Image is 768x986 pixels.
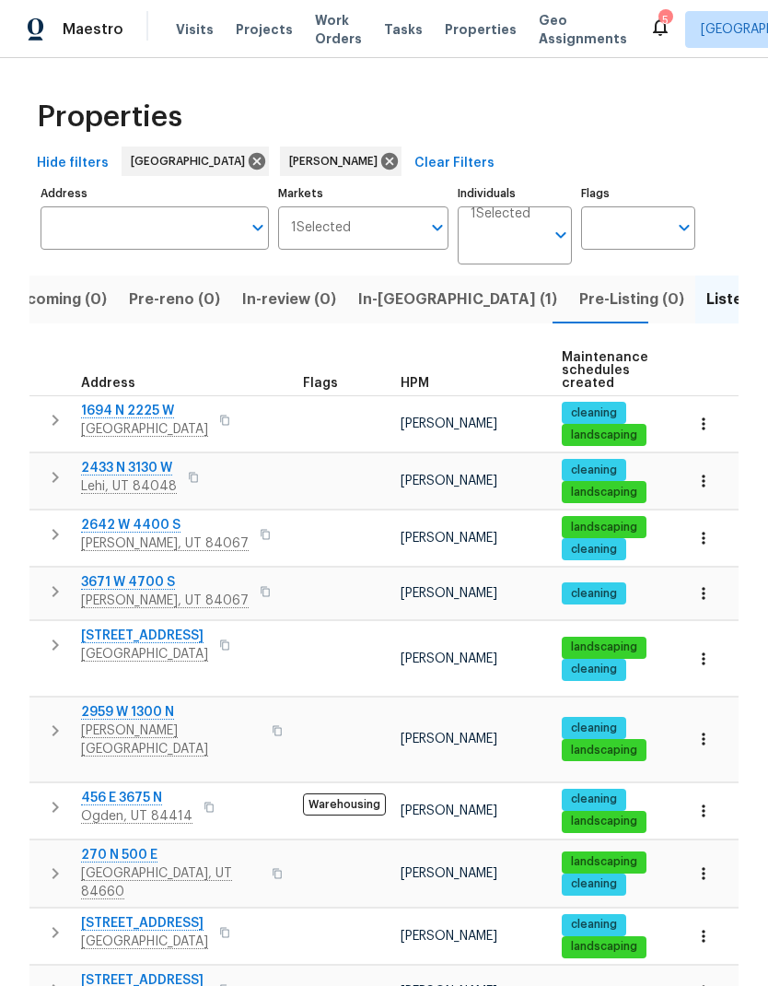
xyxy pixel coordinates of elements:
div: [PERSON_NAME] [280,147,401,176]
span: [GEOGRAPHIC_DATA] [131,152,252,170]
span: Warehousing [303,793,386,816]
span: cleaning [564,405,624,421]
span: cleaning [564,542,624,558]
span: [PERSON_NAME] [401,532,497,545]
label: Individuals [458,188,572,199]
span: [PERSON_NAME] [401,804,497,817]
span: landscaping [564,939,645,955]
span: cleaning [564,876,624,892]
span: Properties [37,108,182,126]
span: landscaping [564,485,645,500]
span: landscaping [564,428,645,443]
span: [PERSON_NAME] [289,152,385,170]
span: Upcoming (0) [6,287,107,312]
button: Clear Filters [407,147,502,181]
span: Maestro [63,20,123,39]
span: Pre-Listing (0) [579,287,684,312]
span: landscaping [564,854,645,870]
span: Projects [236,20,293,39]
span: 1 Selected [471,206,530,222]
span: cleaning [564,586,624,602]
span: Clear Filters [414,152,495,175]
span: cleaning [564,792,624,807]
span: [PERSON_NAME] [401,652,497,665]
span: cleaning [564,463,624,478]
span: [PERSON_NAME] [401,867,497,880]
button: Open [245,215,271,241]
span: cleaning [564,662,624,677]
span: [PERSON_NAME] [401,930,497,943]
div: 5 [658,11,671,29]
button: Open [425,215,450,241]
div: [GEOGRAPHIC_DATA] [122,147,269,176]
span: In-[GEOGRAPHIC_DATA] (1) [358,287,557,312]
button: Open [548,222,574,248]
button: Open [671,215,697,241]
span: cleaning [564,917,624,933]
span: Maintenance schedules created [562,351,648,390]
span: Visits [176,20,214,39]
span: Hide filters [37,152,109,175]
span: Geo Assignments [539,11,627,48]
span: cleaning [564,721,624,736]
span: [PERSON_NAME] [401,417,497,430]
span: 1 Selected [291,220,351,236]
span: Flags [303,377,338,390]
span: [PERSON_NAME] [401,587,497,600]
span: In-review (0) [242,287,336,312]
span: [PERSON_NAME] [401,733,497,745]
span: landscaping [564,520,645,535]
span: Address [81,377,135,390]
span: Work Orders [315,11,362,48]
label: Address [41,188,269,199]
span: landscaping [564,814,645,829]
span: [PERSON_NAME] [401,475,497,487]
span: Properties [445,20,517,39]
label: Flags [581,188,695,199]
button: Hide filters [29,147,116,181]
span: Tasks [384,23,423,36]
span: landscaping [564,743,645,758]
span: landscaping [564,640,645,655]
span: HPM [401,377,429,390]
label: Markets [278,188,449,199]
span: Pre-reno (0) [129,287,220,312]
